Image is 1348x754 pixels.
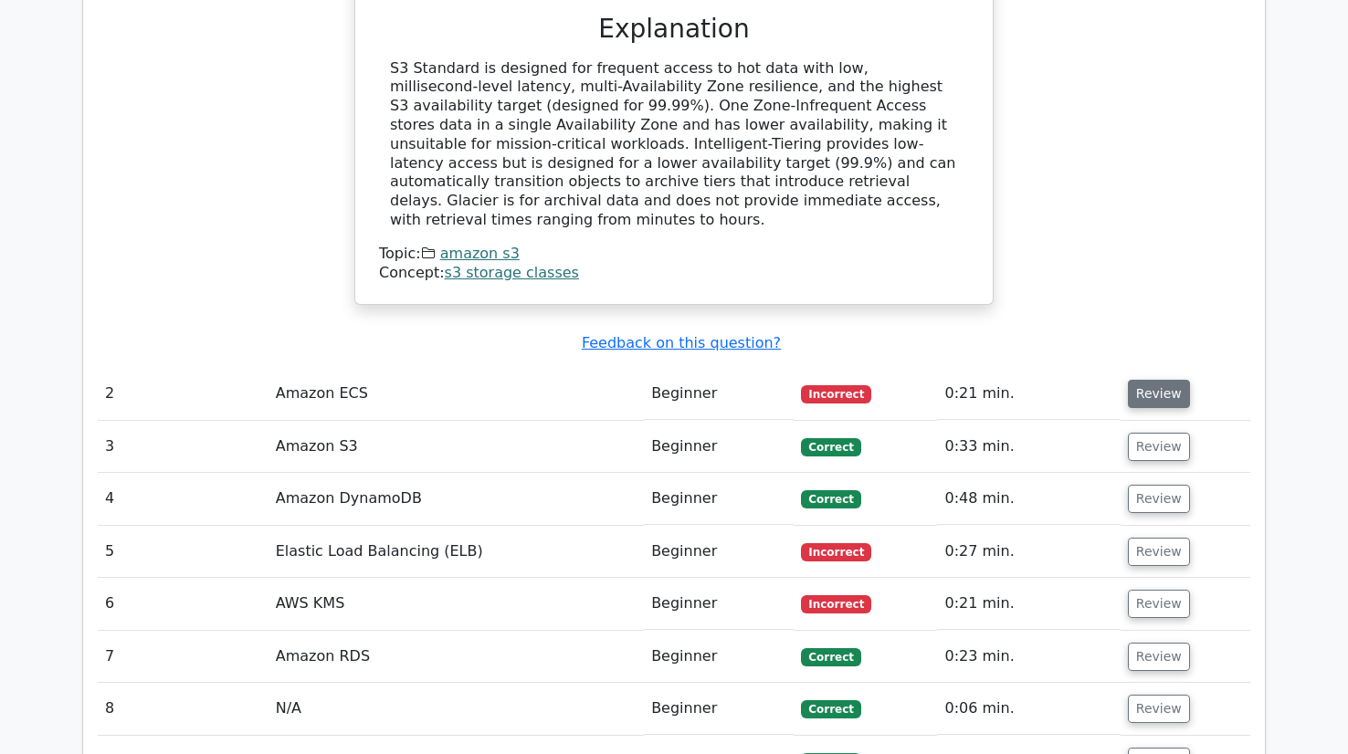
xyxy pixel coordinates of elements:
div: Concept: [379,264,969,283]
td: Beginner [644,421,794,473]
td: Beginner [644,578,794,630]
td: Amazon DynamoDB [269,473,644,525]
button: Review [1128,485,1190,513]
td: Beginner [644,683,794,735]
td: Beginner [644,473,794,525]
span: Correct [801,490,860,508]
div: Topic: [379,245,969,264]
td: 0:33 min. [937,421,1120,473]
a: Feedback on this question? [582,334,781,351]
button: Review [1128,590,1190,618]
td: Amazon S3 [269,421,644,473]
td: 5 [98,526,269,578]
div: S3 Standard is designed for frequent access to hot data with low, millisecond-level latency, mult... [390,59,958,230]
button: Review [1128,433,1190,461]
td: Amazon ECS [269,368,644,420]
td: 6 [98,578,269,630]
td: 2 [98,368,269,420]
h3: Explanation [390,14,958,45]
td: Elastic Load Balancing (ELB) [269,526,644,578]
td: 0:48 min. [937,473,1120,525]
button: Review [1128,538,1190,566]
span: Incorrect [801,385,871,403]
a: s3 storage classes [445,264,579,281]
td: Beginner [644,526,794,578]
span: Incorrect [801,595,871,613]
td: 0:27 min. [937,526,1120,578]
td: 0:23 min. [937,631,1120,683]
span: Correct [801,648,860,666]
td: Amazon RDS [269,631,644,683]
td: 0:06 min. [937,683,1120,735]
td: 4 [98,473,269,525]
span: Incorrect [801,543,871,561]
button: Review [1128,643,1190,671]
td: 0:21 min. [937,368,1120,420]
span: Correct [801,700,860,718]
td: 7 [98,631,269,683]
td: 0:21 min. [937,578,1120,630]
td: Beginner [644,631,794,683]
span: Correct [801,438,860,456]
td: 8 [98,683,269,735]
td: N/A [269,683,644,735]
td: AWS KMS [269,578,644,630]
td: 3 [98,421,269,473]
button: Review [1128,380,1190,408]
a: amazon s3 [440,245,520,262]
button: Review [1128,695,1190,723]
td: Beginner [644,368,794,420]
